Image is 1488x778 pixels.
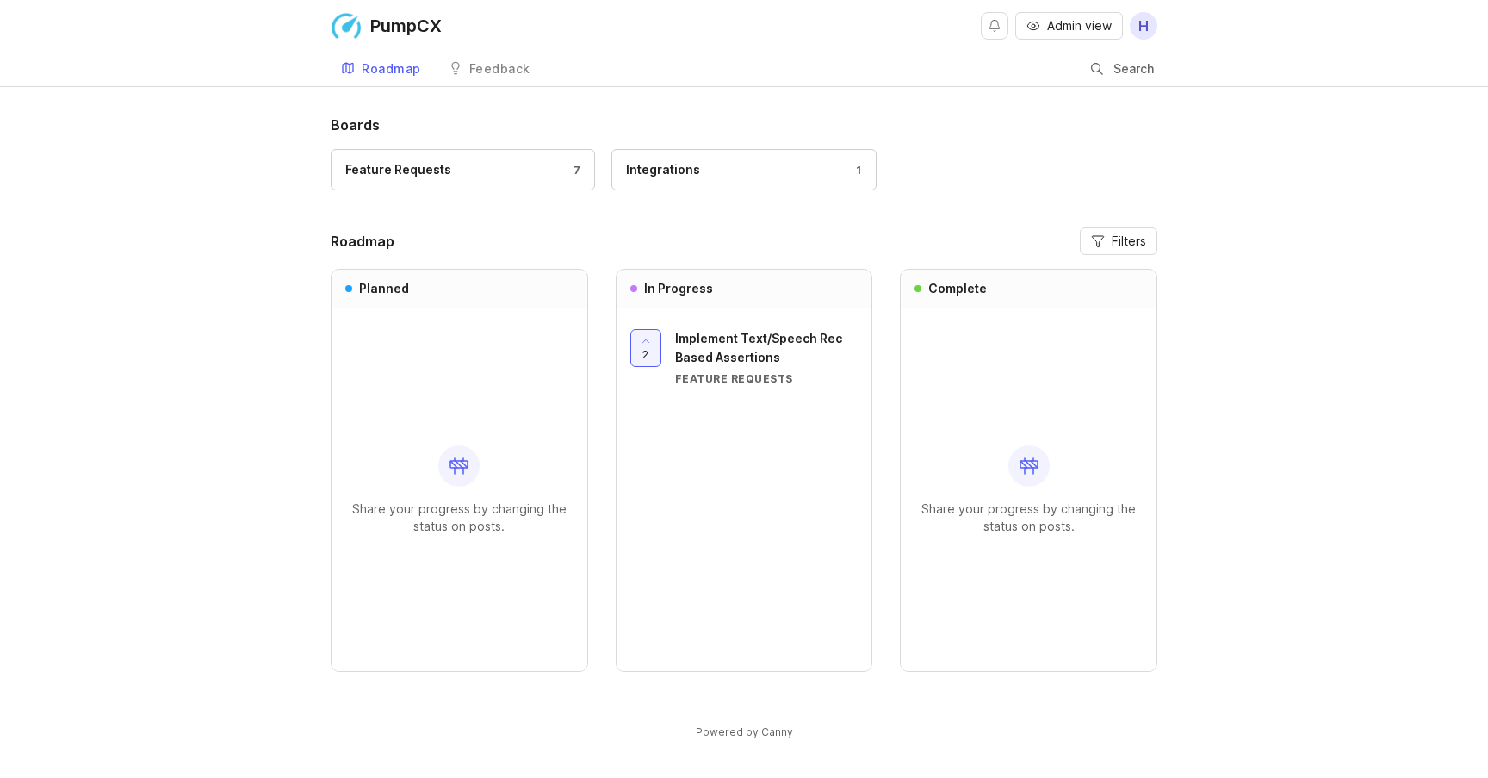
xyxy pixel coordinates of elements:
p: Share your progress by changing the status on posts. [914,501,1143,535]
a: Roadmap [331,52,431,87]
span: 2 [642,347,648,362]
span: Filters [1112,233,1146,250]
button: Filters [1080,227,1157,255]
h3: Complete [928,280,987,297]
button: 2 [630,329,661,367]
a: Feedback [438,52,541,87]
div: PumpCX [370,17,442,34]
span: Implement Text/Speech Rec Based Assertions [675,331,842,364]
div: Feature Requests [345,160,451,179]
img: PumpCX logo [331,10,362,41]
span: Admin view [1047,17,1112,34]
a: Feature Requests7 [331,149,595,190]
button: Notifications [981,12,1008,40]
a: Powered by Canny [693,722,796,742]
span: H [1138,16,1149,36]
h1: Boards [331,115,1157,135]
div: 7 [565,163,581,177]
div: 1 [847,163,862,177]
p: Share your progress by changing the status on posts. [345,501,573,535]
button: Admin view [1015,12,1123,40]
h2: Roadmap [331,231,394,252]
div: Roadmap [362,63,421,75]
div: Feature Requests [675,371,859,386]
h3: Planned [359,280,409,297]
div: Feedback [469,63,530,75]
a: Implement Text/Speech Rec Based AssertionsFeature Requests [675,329,859,386]
h3: In Progress [644,280,713,297]
div: Integrations [626,160,700,179]
a: Integrations1 [611,149,876,190]
button: H [1130,12,1157,40]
